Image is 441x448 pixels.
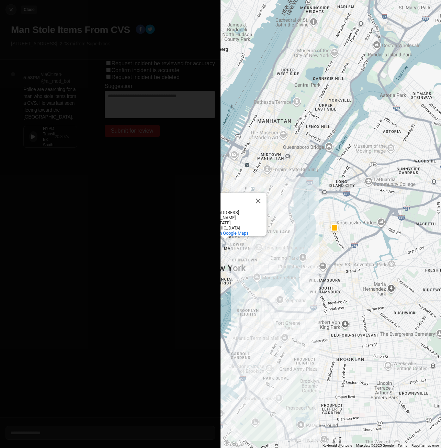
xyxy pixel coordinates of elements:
[356,444,394,447] span: Map data ©2025 Google
[136,24,145,35] button: facebook
[222,439,245,448] img: Google
[5,4,16,15] button: cancelClose
[55,134,69,139] div: 20.397 s
[398,444,407,447] a: Terms (opens in new tab)
[184,193,267,236] div: Ghostbusters Headquarters
[145,24,155,35] button: twitter
[8,6,14,13] img: cancel
[43,126,55,148] div: NYPD Transit BK South
[23,86,77,120] p: Police are searching for a man who stole items from a CVS. He was last seen fleeing toward the [G...
[206,231,249,236] a: View on Google Maps
[11,24,130,36] h1: Man Stole Items From CVS
[112,74,180,80] label: Request incident be deleted
[411,444,439,447] a: Report a map error
[222,439,245,448] a: Open this area in Google Maps (opens a new window)
[112,67,179,73] label: Confirm incident is accurate
[105,83,132,89] label: Suggestion
[41,71,77,85] p: via Citizen · @ ai_mod_bot
[24,7,34,12] small: Close
[250,193,267,209] button: Close
[112,60,215,66] label: Request incident be reviewed for accuracy
[23,74,40,81] p: 5:58PM
[323,443,352,448] button: Keyboard shortcuts
[105,125,160,137] button: Submit for review
[11,40,215,47] p: [STREET_ADDRESS] · 2.08 mi from Superblock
